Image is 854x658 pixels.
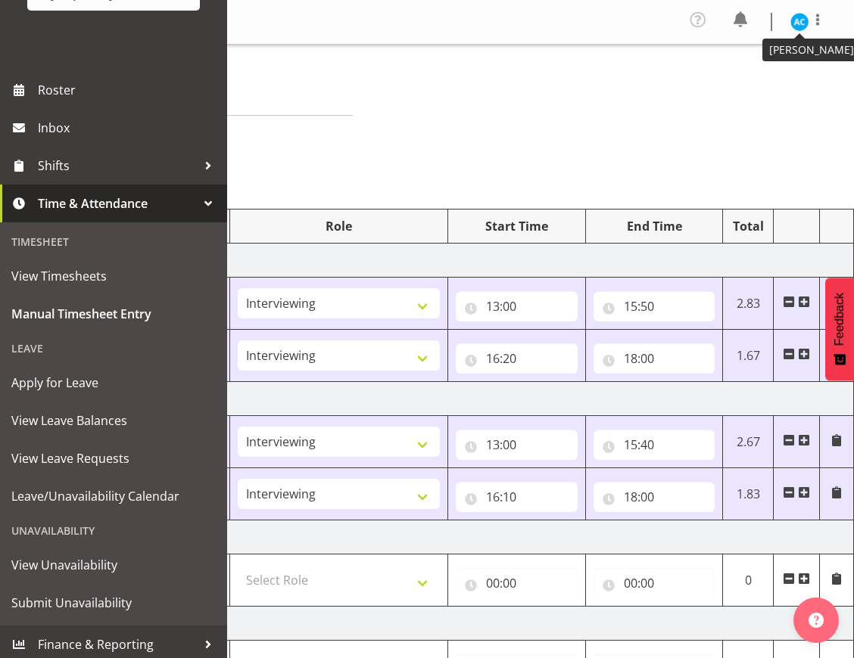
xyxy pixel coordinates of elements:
button: Feedback - Show survey [825,278,854,380]
input: Click to select... [594,482,715,512]
input: Click to select... [594,430,715,460]
a: View Leave Balances [4,402,223,439]
input: Click to select... [594,568,715,598]
span: Leave/Unavailability Calendar [11,485,216,507]
img: abbey-craib10174.jpg [790,13,809,31]
input: Click to select... [456,482,578,512]
span: Finance & Reporting [38,633,197,656]
span: Shifts [38,154,197,177]
a: Apply for Leave [4,364,223,402]
span: Roster [38,79,220,101]
span: Feedback [833,293,846,346]
input: Click to select... [456,343,578,374]
input: Click to select... [456,430,578,460]
input: Click to select... [594,343,715,374]
span: View Unavailability [11,554,216,576]
div: Leave [4,333,223,364]
a: Leave/Unavailability Calendar [4,477,223,515]
a: Manual Timesheet Entry [4,295,223,333]
div: Total [731,217,765,235]
span: Submit Unavailability [11,591,216,614]
img: help-xxl-2.png [809,613,824,628]
a: View Timesheets [4,257,223,295]
div: Timesheet [4,226,223,257]
span: Time & Attendance [38,192,197,215]
a: Submit Unavailability [4,584,223,622]
span: View Leave Balances [11,409,216,432]
span: Inbox [38,116,220,139]
div: Start Time [456,217,578,235]
a: View Unavailability [4,546,223,584]
input: Click to select... [456,291,578,321]
input: Click to select... [456,568,578,598]
td: 1.83 [723,468,774,520]
td: 2.83 [723,278,774,330]
input: Click to select... [594,291,715,321]
a: View Leave Requests [4,439,223,477]
div: End Time [594,217,715,235]
td: 2.67 [723,416,774,468]
span: Manual Timesheet Entry [11,303,216,325]
span: View Timesheets [11,265,216,287]
span: Apply for Leave [11,371,216,394]
span: View Leave Requests [11,447,216,470]
td: 1.67 [723,330,774,382]
td: 0 [723,554,774,607]
div: Unavailability [4,515,223,546]
div: Role [238,217,440,235]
